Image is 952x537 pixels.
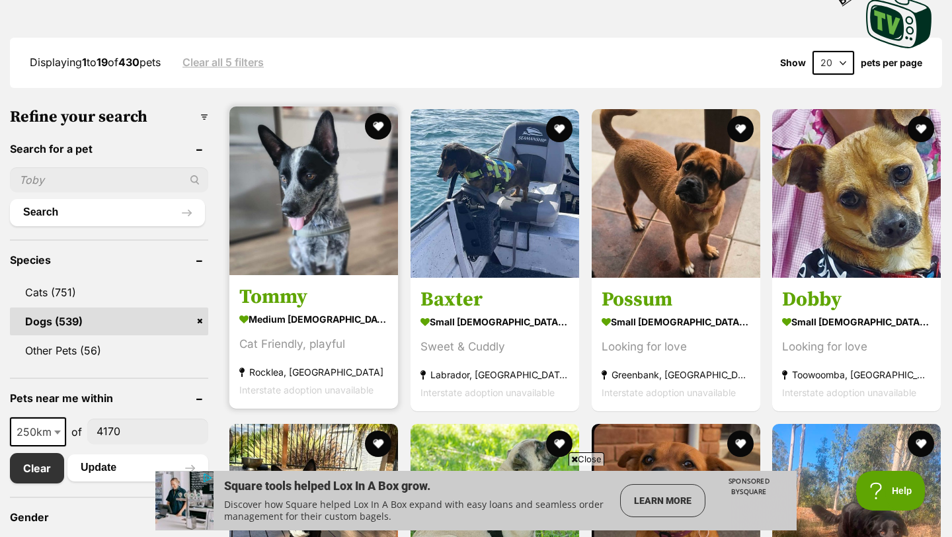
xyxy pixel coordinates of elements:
[782,312,931,331] strong: small [DEMOGRAPHIC_DATA] Dog
[365,431,391,457] button: favourite
[239,384,374,395] span: Interstate adoption unavailable
[71,424,82,440] span: of
[602,287,750,312] h3: Possum
[602,387,736,398] span: Interstate adoption unavailable
[602,366,750,384] strong: Greenbank, [GEOGRAPHIC_DATA]
[727,116,753,142] button: favourite
[10,453,64,483] a: Clear
[239,284,388,310] h3: Tommy
[602,312,750,331] strong: small [DEMOGRAPHIC_DATA] Dog
[782,366,931,384] strong: Toowoomba, [GEOGRAPHIC_DATA]
[908,431,934,457] button: favourite
[11,423,65,441] span: 250km
[10,337,208,364] a: Other Pets (56)
[908,116,934,142] button: favourite
[10,392,208,404] header: Pets near me within
[782,387,916,398] span: Interstate adoption unavailable
[727,431,753,457] button: favourite
[420,387,555,398] span: Interstate adoption unavailable
[592,109,760,278] img: Possum - Jack Russell Terrier x Pug Dog
[239,335,388,353] div: Cat Friendly, playful
[10,511,208,523] header: Gender
[182,56,264,68] a: Clear all 5 filters
[10,254,208,266] header: Species
[155,471,797,530] iframe: Advertisement
[420,312,569,331] strong: small [DEMOGRAPHIC_DATA] Dog
[411,277,579,411] a: Baxter small [DEMOGRAPHIC_DATA] Dog Sweet & Cuddly Labrador, [GEOGRAPHIC_DATA] Interstate adoptio...
[772,277,941,411] a: Dobby small [DEMOGRAPHIC_DATA] Dog Looking for love Toowoomba, [GEOGRAPHIC_DATA] Interstate adopt...
[546,431,573,457] button: favourite
[365,113,391,140] button: favourite
[602,338,750,356] div: Looking for love
[772,109,941,278] img: Dobby - Chihuahua Dog
[10,199,205,226] button: Search
[420,287,569,312] h3: Baxter
[30,56,161,69] span: Displaying to of pets
[82,56,87,69] strong: 1
[569,452,604,466] span: Close
[10,308,208,335] a: Dogs (539)
[420,338,569,356] div: Sweet & Cuddly
[780,58,806,68] span: Show
[229,106,398,275] img: Tommy - Australian Cattle Dog
[411,109,579,278] img: Baxter - Dachshund Dog
[67,454,208,481] button: Update
[97,56,108,69] strong: 19
[782,338,931,356] div: Looking for love
[229,274,398,409] a: Tommy medium [DEMOGRAPHIC_DATA] Dog Cat Friendly, playful Rocklea, [GEOGRAPHIC_DATA] Interstate a...
[420,366,569,384] strong: Labrador, [GEOGRAPHIC_DATA]
[10,143,208,155] header: Search for a pet
[546,116,573,142] button: favourite
[861,58,922,68] label: pets per page
[10,167,208,192] input: Toby
[592,277,760,411] a: Possum small [DEMOGRAPHIC_DATA] Dog Looking for love Greenbank, [GEOGRAPHIC_DATA] Interstate adop...
[856,471,926,511] iframe: Help Scout Beacon - Open
[239,310,388,329] strong: medium [DEMOGRAPHIC_DATA] Dog
[782,287,931,312] h3: Dobby
[87,419,208,444] input: postcode
[239,363,388,381] strong: Rocklea, [GEOGRAPHIC_DATA]
[10,278,208,306] a: Cats (751)
[10,108,208,126] h3: Refine your search
[118,56,139,69] strong: 430
[10,417,66,446] span: 250km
